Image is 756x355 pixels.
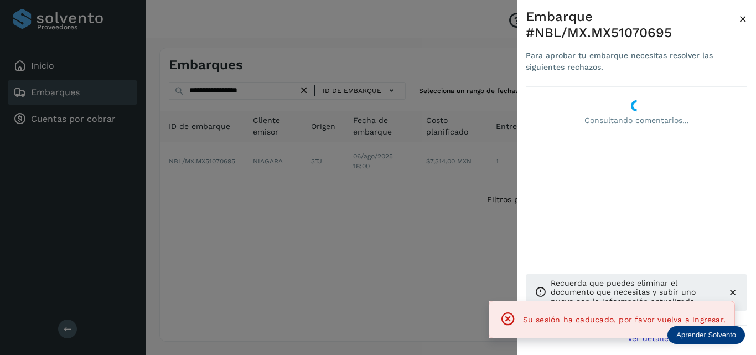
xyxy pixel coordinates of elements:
[526,116,747,125] p: Consultando comentarios...
[526,50,739,73] div: Para aprobar tu embarque necesitas resolver las siguientes rechazos.
[667,326,745,344] div: Aprender Solvento
[628,335,722,342] span: Ver detalle de embarque
[523,315,726,324] span: Su sesión ha caducado, por favor vuelva a ingresar.
[551,279,718,306] p: Recuerda que puedes eliminar el documento que necesitas y subir uno nuevo con la información actu...
[526,9,739,41] div: Embarque #NBL/MX.MX51070695
[739,11,747,27] span: ×
[676,331,736,339] p: Aprender Solvento
[739,9,747,29] button: Close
